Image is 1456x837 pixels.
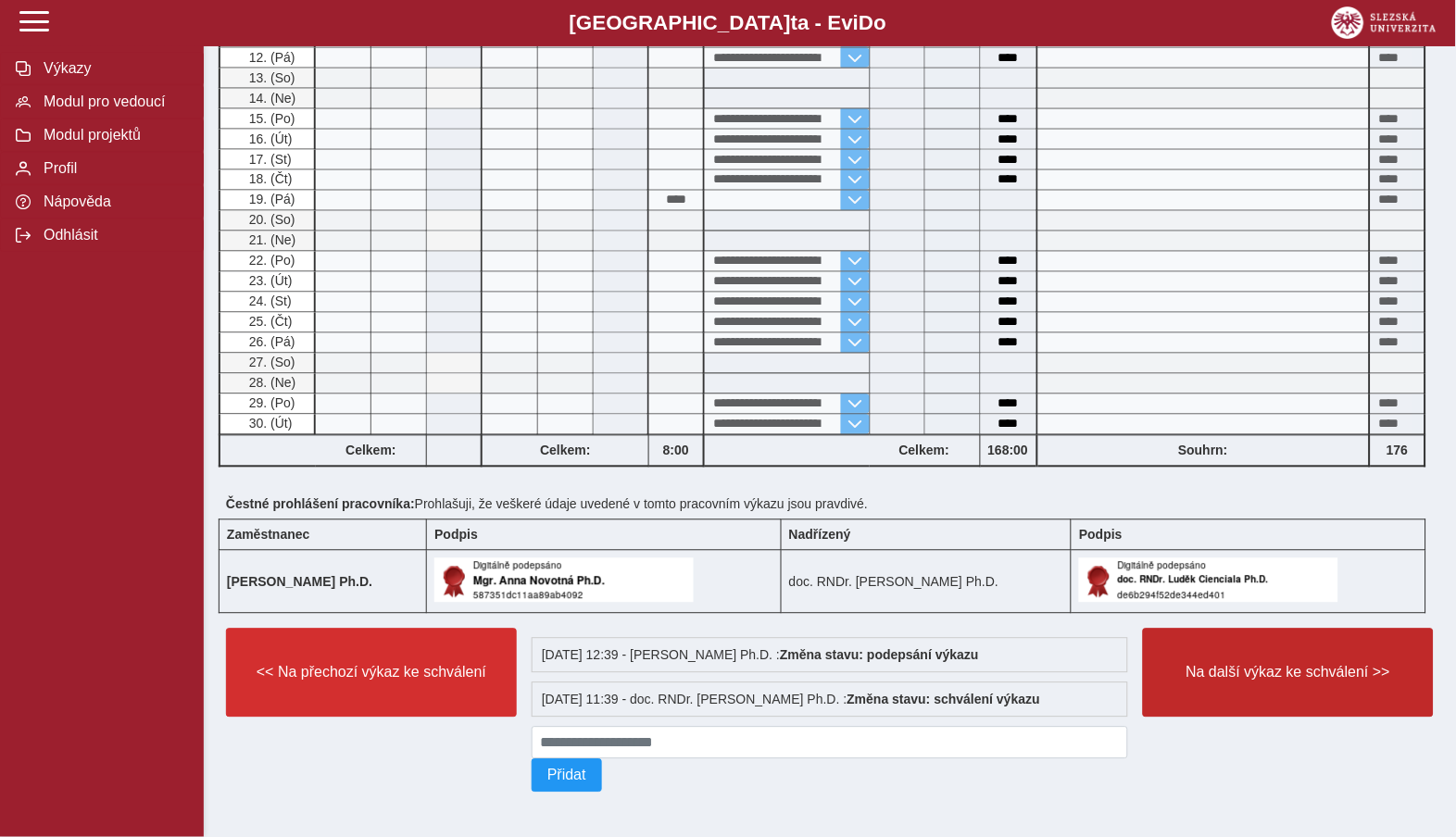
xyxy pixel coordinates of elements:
[532,759,602,793] button: Přidat
[847,693,1041,707] b: Změna stavu: schválení výkazu
[1143,629,1434,718] button: Na další výkaz ke schválení >>
[227,528,309,543] b: Zaměstnanec
[483,443,648,458] b: Celkem:
[316,443,426,458] b: Celkem:
[245,356,295,370] span: 27. (So)
[1079,528,1123,543] b: Podpis
[245,213,295,228] span: 20. (So)
[38,127,188,144] span: Modul projektů
[649,443,703,458] b: 8:00
[245,70,295,85] span: 13. (So)
[245,254,295,269] span: 22. (Po)
[38,94,188,110] span: Modul pro vedoucí
[38,227,188,244] span: Odhlásit
[245,131,293,146] span: 16. (Út)
[219,490,1441,519] div: Prohlašuji, že veškeré údaje uvedené v tomto pracovním výkazu jsou pravdivé.
[245,396,295,411] span: 29. (Po)
[245,417,293,431] span: 30. (Út)
[245,294,292,309] span: 24. (St)
[245,172,293,187] span: 18. (Čt)
[859,11,873,34] span: D
[1159,665,1418,681] span: Na další výkaz ke schválení >>
[1079,558,1338,603] img: Digitálně podepsáno uživatelem
[789,528,851,543] b: Nadřízený
[874,11,887,34] span: o
[226,629,517,718] button: << Na přechozí výkaz ke schválení
[245,111,295,126] span: 15. (Po)
[780,648,979,663] b: Změna stavu: podepsání výkazu
[245,152,292,167] span: 17. (St)
[434,558,694,603] img: Digitálně podepsáno uživatelem
[532,638,1128,673] div: [DATE] 12:39 - [PERSON_NAME] Ph.D. :
[791,11,797,34] span: t
[56,11,1400,35] b: [GEOGRAPHIC_DATA] a - Evi
[38,60,188,77] span: Výkazy
[245,274,293,289] span: 23. (Út)
[245,335,295,350] span: 26. (Pá)
[245,50,295,65] span: 12. (Pá)
[38,160,188,177] span: Profil
[1371,443,1425,458] b: 176
[245,233,296,248] span: 21. (Ne)
[227,575,372,590] b: [PERSON_NAME] Ph.D.
[245,193,295,207] span: 19. (Pá)
[38,194,188,210] span: Nápověda
[245,315,293,330] span: 25. (Čt)
[434,528,478,543] b: Podpis
[532,682,1128,718] div: [DATE] 11:39 - doc. RNDr. [PERSON_NAME] Ph.D. :
[781,551,1072,614] td: doc. RNDr. [PERSON_NAME] Ph.D.
[245,376,296,391] span: 28. (Ne)
[226,497,415,512] b: Čestné prohlášení pracovníka:
[547,768,586,784] span: Přidat
[1332,6,1437,39] img: logo_web_su.png
[245,91,296,106] span: 14. (Ne)
[1178,443,1228,458] b: Souhrn:
[242,665,501,681] span: << Na přechozí výkaz ke schválení
[870,443,980,458] b: Celkem:
[981,443,1036,458] b: 168:00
